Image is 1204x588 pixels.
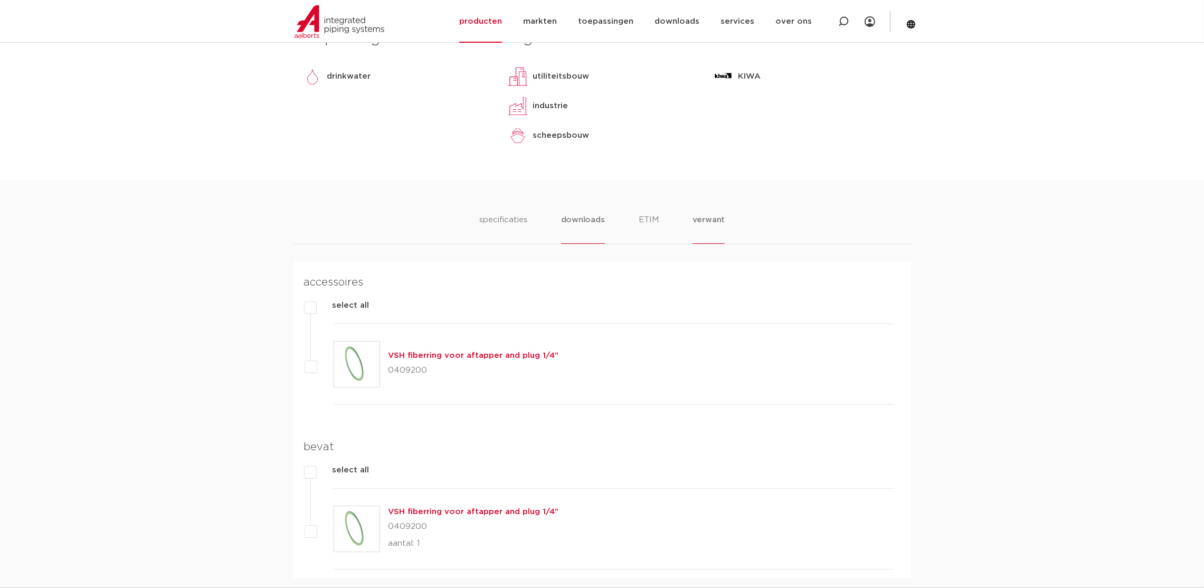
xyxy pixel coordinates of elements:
[304,439,894,456] h4: bevat
[507,66,528,87] img: utiliteitsbouw
[479,214,527,244] li: specificaties
[388,518,559,535] p: 0409200
[388,535,559,552] p: aantal: 1
[334,506,380,552] img: Thumbnail for VSH fiberring voor aftapper and plug 1/4"
[693,214,725,244] li: verwant
[327,70,371,83] p: drinkwater
[388,508,559,516] a: VSH fiberring voor aftapper and plug 1/4"
[738,70,761,83] p: KIWA
[561,214,605,244] li: downloads
[713,66,734,87] img: KIWA
[388,362,559,379] p: 0409200
[533,100,568,112] p: industrie
[507,96,528,117] img: industrie
[304,274,894,291] h4: accessoires
[533,129,589,142] p: scheepsbouw
[334,342,380,387] img: Thumbnail for VSH fiberring voor aftapper and plug 1/4"
[317,299,369,312] label: select all
[639,214,659,244] li: ETIM
[317,464,369,477] label: select all
[388,352,559,359] a: VSH fiberring voor aftapper and plug 1/4"
[533,70,589,83] p: utiliteitsbouw
[507,125,528,146] img: scheepsbouw
[302,66,323,87] img: drinkwater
